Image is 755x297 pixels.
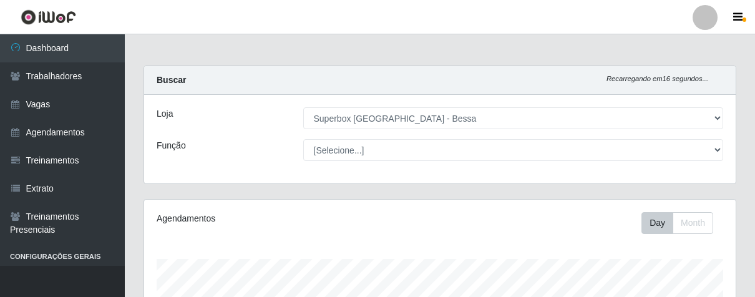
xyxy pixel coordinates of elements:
button: Day [641,212,673,234]
div: Toolbar with button groups [641,212,723,234]
label: Função [157,139,186,152]
div: First group [641,212,713,234]
div: Agendamentos [157,212,382,225]
strong: Buscar [157,75,186,85]
img: CoreUI Logo [21,9,76,25]
button: Month [673,212,713,234]
i: Recarregando em 16 segundos... [606,75,708,82]
label: Loja [157,107,173,120]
